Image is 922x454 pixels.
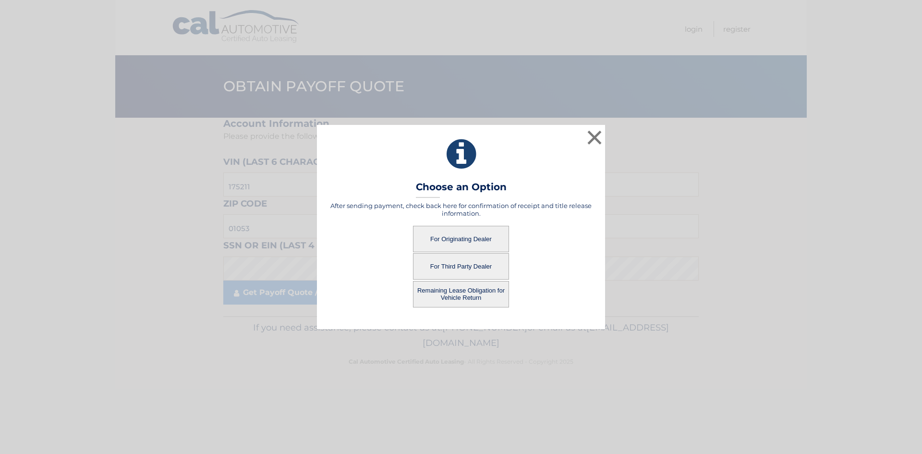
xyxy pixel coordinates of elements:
[413,253,509,280] button: For Third Party Dealer
[413,281,509,307] button: Remaining Lease Obligation for Vehicle Return
[416,181,507,198] h3: Choose an Option
[585,128,604,147] button: ×
[413,226,509,252] button: For Originating Dealer
[329,202,593,217] h5: After sending payment, check back here for confirmation of receipt and title release information.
